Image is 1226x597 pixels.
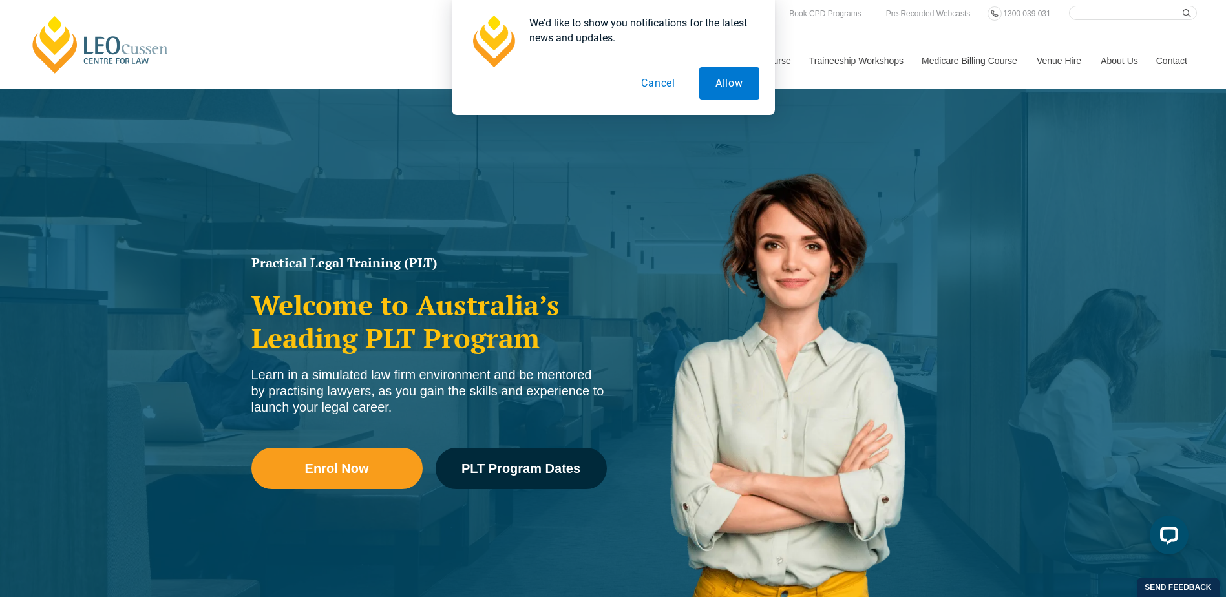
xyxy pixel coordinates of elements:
img: notification icon [467,16,519,67]
iframe: LiveChat chat widget [1139,510,1194,565]
span: PLT Program Dates [461,462,580,475]
a: PLT Program Dates [436,448,607,489]
a: Enrol Now [251,448,423,489]
span: Enrol Now [305,462,369,475]
div: Learn in a simulated law firm environment and be mentored by practising lawyers, as you gain the ... [251,367,607,415]
button: Allow [699,67,759,99]
button: Cancel [625,67,692,99]
div: We'd like to show you notifications for the latest news and updates. [519,16,759,45]
h1: Practical Legal Training (PLT) [251,257,607,269]
h2: Welcome to Australia’s Leading PLT Program [251,289,607,354]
